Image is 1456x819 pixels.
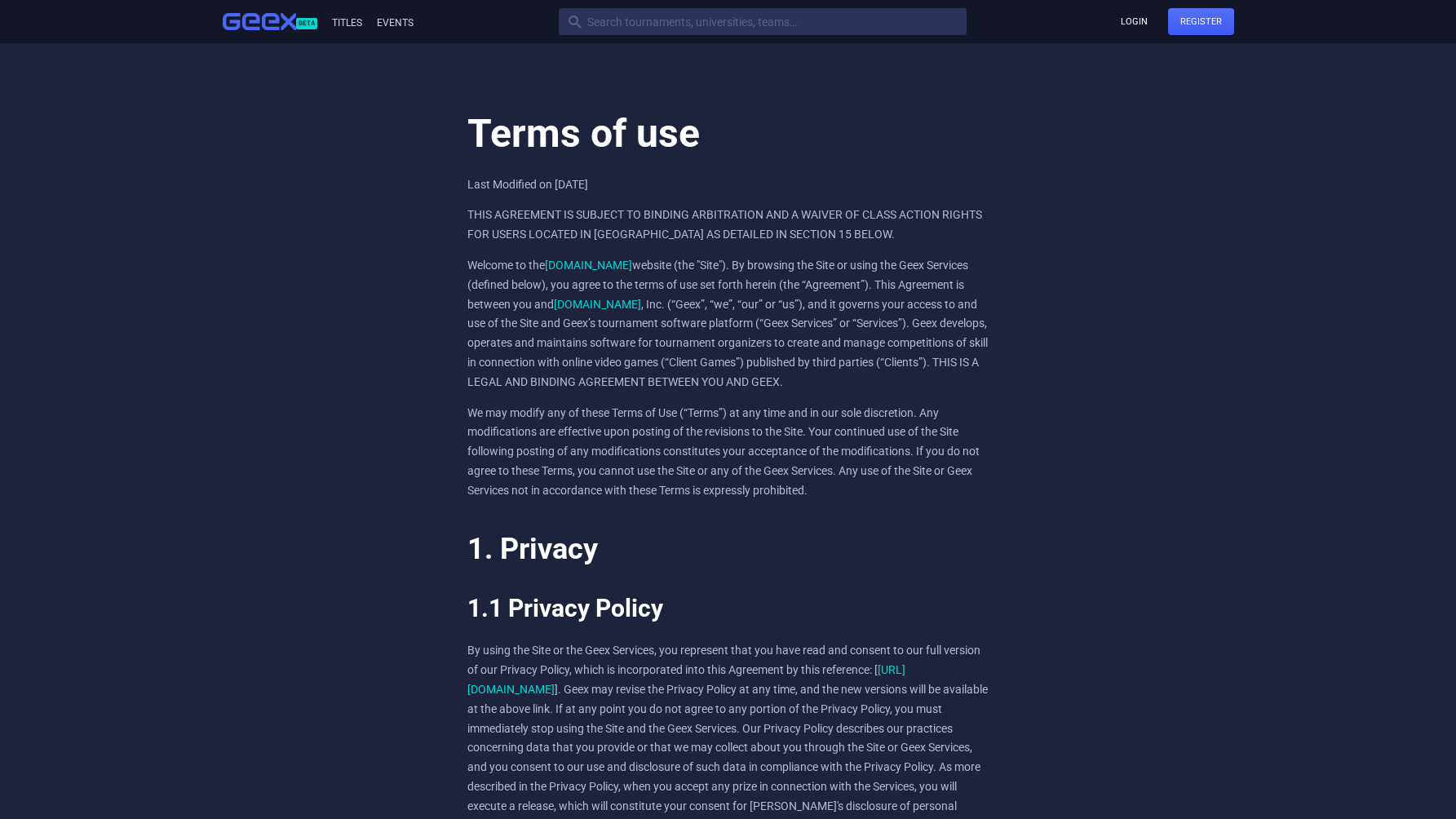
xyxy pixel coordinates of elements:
h1: Terms of use [467,108,989,159]
a: Titles [330,17,362,29]
a: [URL][DOMAIN_NAME] [467,663,905,696]
input: Search tournaments, universities, teams… [559,8,967,35]
a: Login [1109,8,1160,35]
img: Geex [223,13,296,31]
p: We may modify any of these Terms of Use (“Terms”) at any time and in our sole discretion. Any mod... [467,404,989,501]
a: [DOMAIN_NAME] [545,259,632,272]
p: Welcome to the website (the "Site"). By browsing the Site or using the Geex Services (defined bel... [467,256,989,392]
p: THIS AGREEMENT IS SUBJECT TO BINDING ARBITRATION AND A WAIVER OF CLASS ACTION RIGHTS FOR USERS LO... [467,206,989,245]
a: Beta [223,13,330,31]
a: Events [374,17,414,29]
p: Last Modified on [DATE] [467,175,989,195]
h3: 1.1 Privacy Policy [467,592,989,624]
a: [DOMAIN_NAME] [554,298,641,311]
a: Register [1168,8,1234,35]
span: Beta [296,18,317,29]
h2: 1. Privacy [467,530,989,569]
